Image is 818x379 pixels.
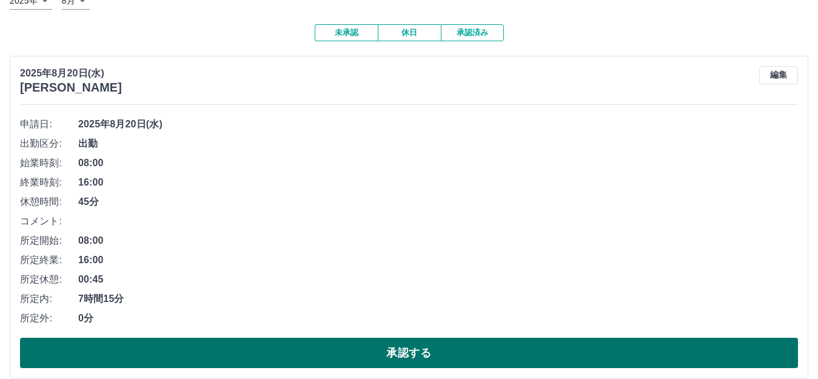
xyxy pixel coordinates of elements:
button: 編集 [759,66,798,84]
span: 終業時刻: [20,175,78,190]
span: 所定内: [20,292,78,306]
button: 休日 [378,24,441,41]
p: 2025年8月20日(水) [20,66,122,81]
span: 08:00 [78,156,798,170]
span: 出勤区分: [20,136,78,151]
span: 始業時刻: [20,156,78,170]
button: 未承認 [315,24,378,41]
span: 2025年8月20日(水) [78,117,798,132]
button: 承認する [20,338,798,368]
span: 所定外: [20,311,78,326]
span: 休憩時間: [20,195,78,209]
span: 45分 [78,195,798,209]
span: 申請日: [20,117,78,132]
button: 承認済み [441,24,504,41]
span: 08:00 [78,233,798,248]
span: コメント: [20,214,78,229]
span: 00:45 [78,272,798,287]
span: 所定終業: [20,253,78,267]
span: 所定休憩: [20,272,78,287]
span: 16:00 [78,175,798,190]
h3: [PERSON_NAME] [20,81,122,95]
span: 所定開始: [20,233,78,248]
span: 16:00 [78,253,798,267]
span: 0分 [78,311,798,326]
span: 出勤 [78,136,798,151]
span: 7時間15分 [78,292,798,306]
